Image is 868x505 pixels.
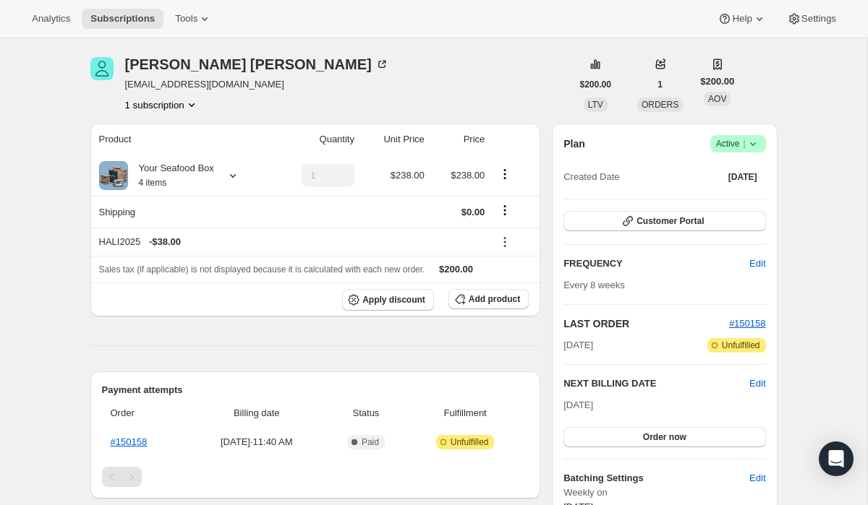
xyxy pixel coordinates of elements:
[111,436,148,447] a: #150158
[749,376,765,391] button: Edit
[90,124,272,155] th: Product
[149,235,181,249] span: - $38.00
[778,9,845,29] button: Settings
[588,100,603,110] span: LTV
[649,74,671,95] button: 1
[493,202,516,218] button: Shipping actions
[720,167,766,187] button: [DATE]
[166,9,221,29] button: Tools
[642,100,678,110] span: ORDERS
[819,441,854,476] div: Open Intercom Messenger
[362,294,425,306] span: Apply discount
[90,196,272,228] th: Shipping
[571,74,620,95] button: $200.00
[102,397,187,429] th: Order
[331,406,401,420] span: Status
[563,376,749,391] h2: NEXT BILLING DATE
[410,406,520,420] span: Fulfillment
[732,13,752,25] span: Help
[722,340,760,351] span: Unfulfilled
[749,256,765,271] span: Edit
[708,94,726,104] span: AOV
[637,215,704,227] span: Customer Portal
[563,316,729,331] h2: LAST ORDER
[125,98,199,112] button: Product actions
[102,383,529,397] h2: Payment attempts
[563,427,765,447] button: Order now
[729,318,766,329] a: #150158
[743,138,745,150] span: |
[563,280,625,290] span: Every 8 weeks
[23,9,79,29] button: Analytics
[563,256,749,271] h2: FREQUENCY
[563,211,765,231] button: Customer Portal
[469,293,520,305] span: Add product
[192,435,322,449] span: [DATE] · 11:40 AM
[272,124,359,155] th: Quantity
[175,13,197,25] span: Tools
[362,436,379,448] span: Paid
[32,13,70,25] span: Analytics
[391,170,425,181] span: $238.00
[451,170,485,181] span: $238.00
[128,161,214,190] div: Your Seafood Box
[125,57,389,72] div: [PERSON_NAME] [PERSON_NAME]
[125,77,389,92] span: [EMAIL_ADDRESS][DOMAIN_NAME]
[716,137,760,151] span: Active
[99,235,485,249] div: HALI2025
[102,467,529,487] nav: Pagination
[99,161,128,190] img: product img
[728,171,757,183] span: [DATE]
[90,57,114,80] span: Chris Davison
[563,338,593,353] span: [DATE]
[741,252,774,275] button: Edit
[439,264,473,275] span: $200.00
[749,471,765,485] span: Edit
[192,406,322,420] span: Billing date
[139,178,167,188] small: 4 items
[342,289,434,311] button: Apply discount
[429,124,490,155] th: Price
[563,400,593,410] span: [DATE]
[700,74,734,89] span: $200.00
[729,316,766,331] button: #150158
[90,13,155,25] span: Subscriptions
[563,471,749,485] h6: Batching Settings
[493,166,516,182] button: Product actions
[563,485,765,500] span: Weekly on
[563,170,619,184] span: Created Date
[741,467,774,490] button: Edit
[451,436,489,448] span: Unfulfilled
[461,207,485,217] span: $0.00
[99,264,425,275] span: Sales tax (if applicable) is not displayed because it is calculated with each new order.
[658,79,663,90] span: 1
[563,137,585,151] h2: Plan
[709,9,775,29] button: Help
[643,431,686,443] span: Order now
[448,289,529,309] button: Add product
[801,13,836,25] span: Settings
[580,79,611,90] span: $200.00
[359,124,429,155] th: Unit Price
[82,9,163,29] button: Subscriptions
